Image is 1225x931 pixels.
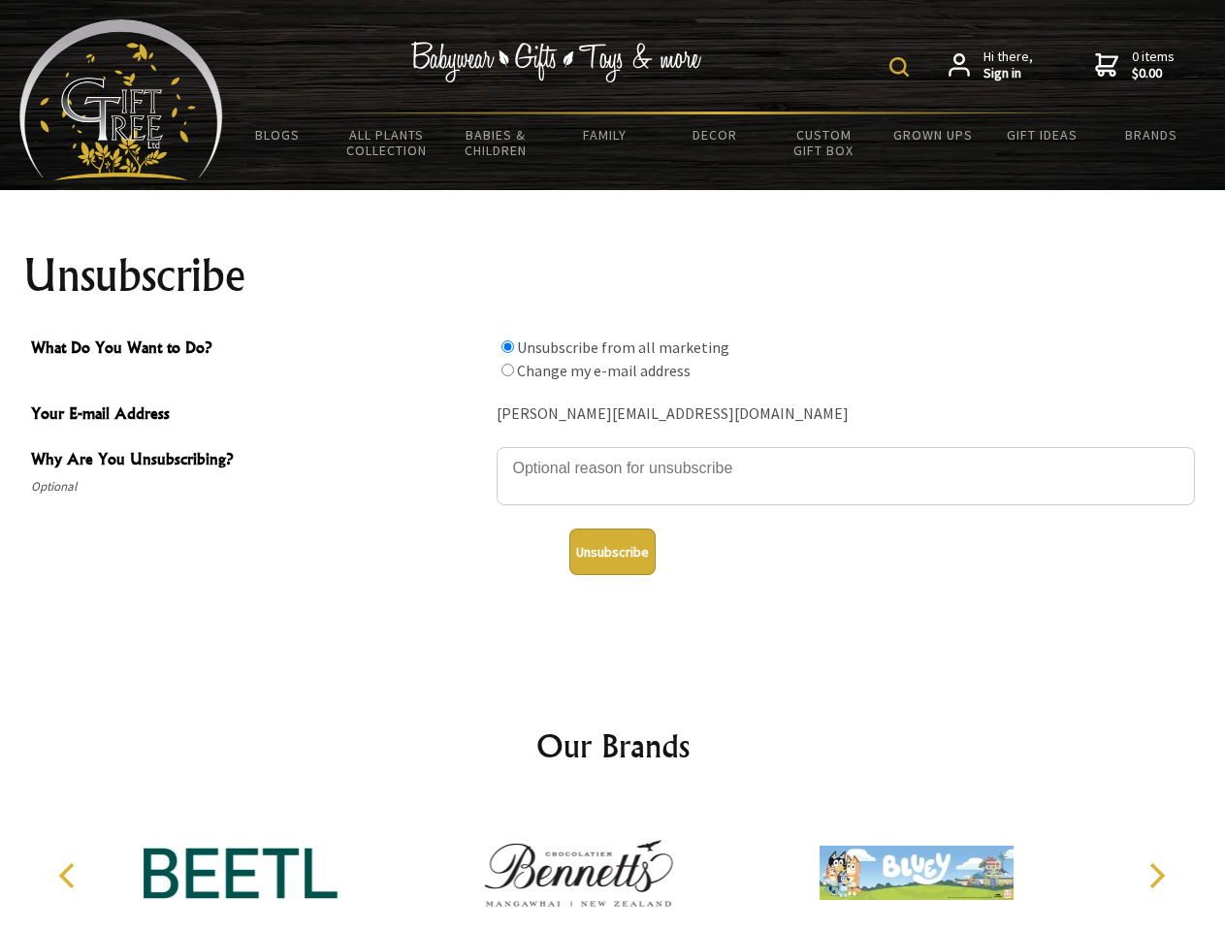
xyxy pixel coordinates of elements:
a: 0 items$0.00 [1095,48,1175,82]
input: What Do You Want to Do? [501,364,514,376]
a: Hi there,Sign in [949,48,1033,82]
span: Why Are You Unsubscribing? [31,447,487,475]
span: 0 items [1132,48,1175,82]
button: Previous [48,854,91,897]
img: product search [889,57,909,77]
label: Change my e-mail address [517,361,691,380]
a: All Plants Collection [333,114,442,171]
button: Unsubscribe [569,529,656,575]
a: Family [551,114,661,155]
input: What Do You Want to Do? [501,340,514,353]
a: Grown Ups [878,114,987,155]
a: Babies & Children [441,114,551,171]
a: Decor [660,114,769,155]
span: Your E-mail Address [31,401,487,430]
h1: Unsubscribe [23,252,1203,299]
button: Next [1135,854,1177,897]
a: Gift Ideas [987,114,1097,155]
strong: $0.00 [1132,65,1175,82]
strong: Sign in [983,65,1033,82]
div: [PERSON_NAME][EMAIL_ADDRESS][DOMAIN_NAME] [497,400,1195,430]
a: BLOGS [223,114,333,155]
h2: Our Brands [39,722,1187,769]
span: Optional [31,475,487,498]
span: Hi there, [983,48,1033,82]
label: Unsubscribe from all marketing [517,337,729,357]
img: Babywear - Gifts - Toys & more [411,42,702,82]
a: Custom Gift Box [769,114,879,171]
img: Babyware - Gifts - Toys and more... [19,19,223,180]
textarea: Why Are You Unsubscribing? [497,447,1195,505]
a: Brands [1097,114,1207,155]
span: What Do You Want to Do? [31,336,487,364]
